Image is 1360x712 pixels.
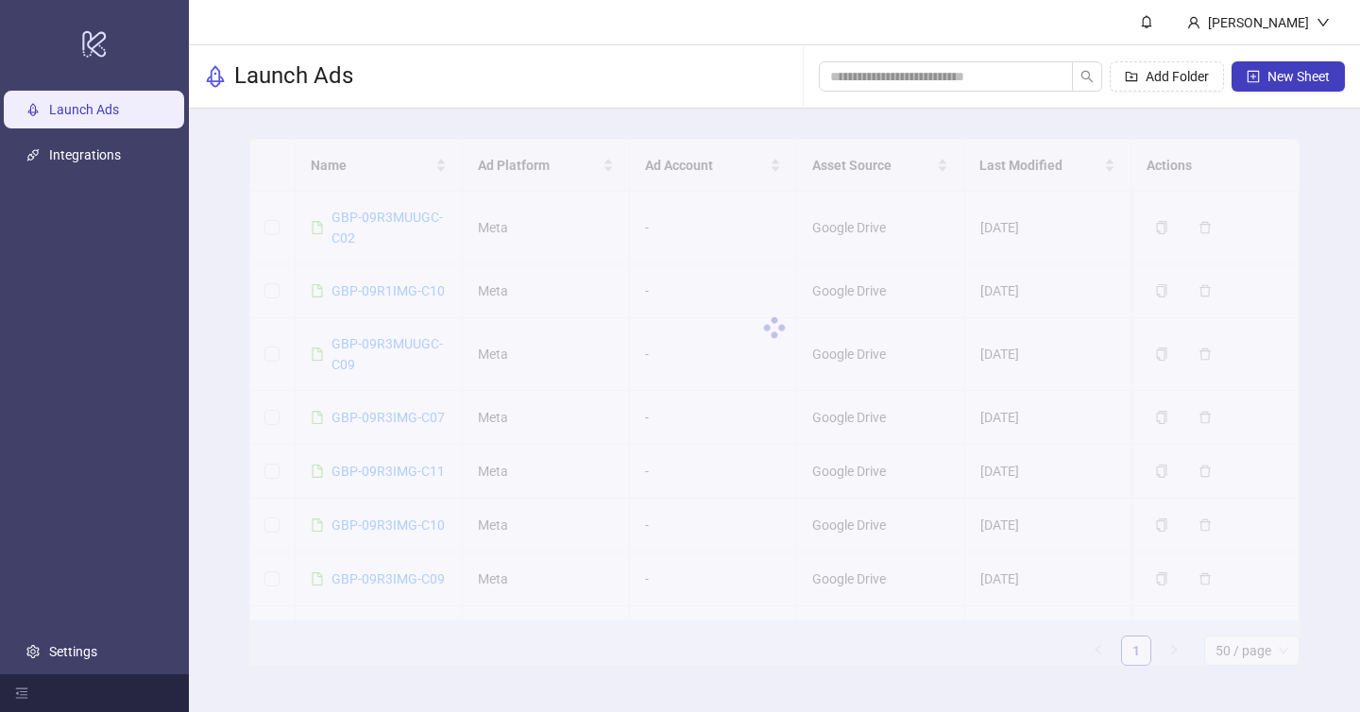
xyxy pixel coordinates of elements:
a: Integrations [49,147,121,162]
span: search [1080,70,1094,83]
span: rocket [204,65,227,88]
span: folder-add [1125,70,1138,83]
span: Add Folder [1146,69,1209,84]
h3: Launch Ads [234,61,353,92]
span: user [1187,16,1200,29]
a: Launch Ads [49,102,119,117]
span: plus-square [1247,70,1260,83]
span: down [1317,16,1330,29]
span: menu-fold [15,687,28,700]
a: Settings [49,644,97,659]
span: bell [1140,15,1153,28]
span: New Sheet [1267,69,1330,84]
div: [PERSON_NAME] [1200,12,1317,33]
button: New Sheet [1232,61,1345,92]
button: Add Folder [1110,61,1224,92]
